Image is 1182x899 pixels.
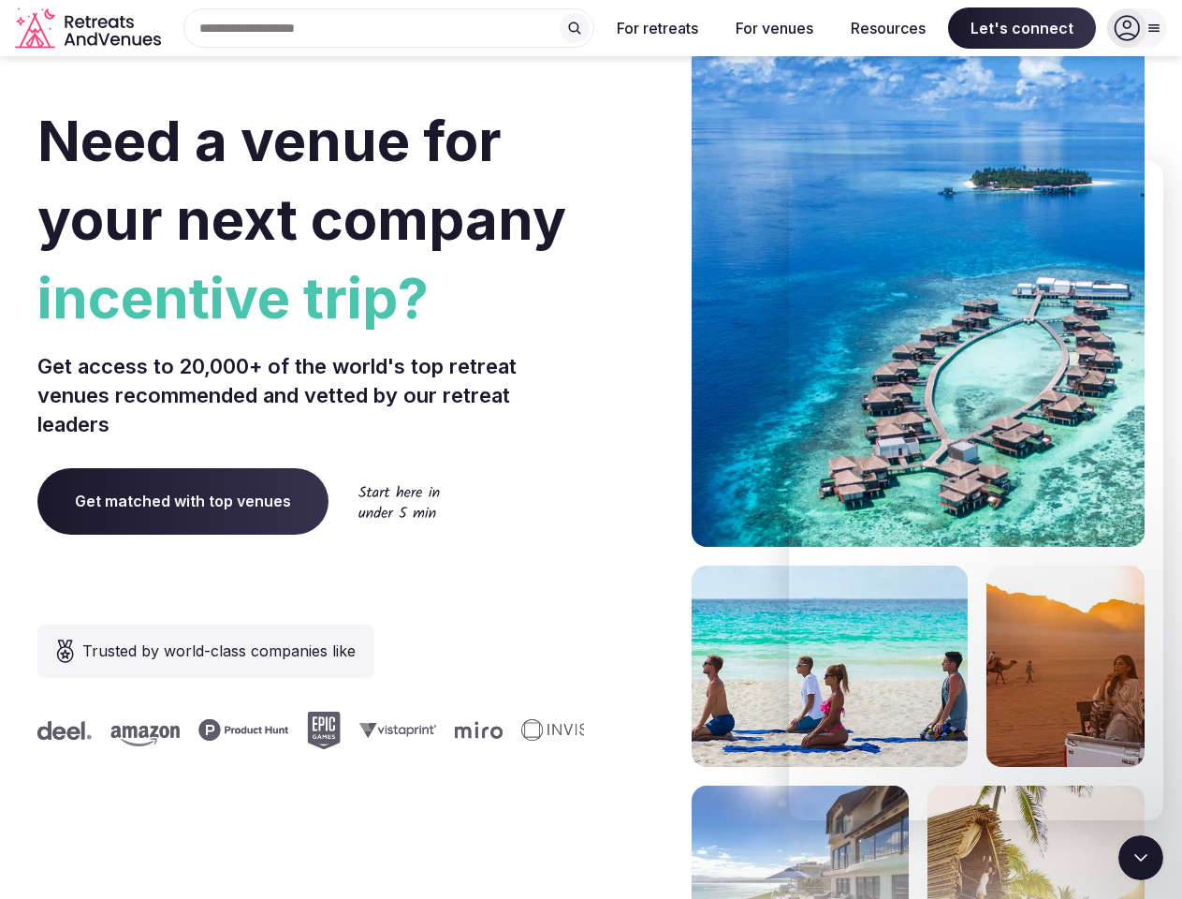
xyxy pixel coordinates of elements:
span: Need a venue for your next company [37,107,566,253]
a: Visit the homepage [15,7,165,50]
svg: Deel company logo [36,721,90,740]
iframe: Intercom live chat [789,161,1163,820]
img: Start here in under 5 min [358,485,440,518]
svg: Epic Games company logo [305,712,339,749]
img: yoga on tropical beach [692,566,968,767]
svg: Retreats and Venues company logo [15,7,165,50]
a: Get matched with top venues [37,468,328,534]
p: Get access to 20,000+ of the world's top retreat venues recommended and vetted by our retreat lea... [37,352,584,438]
button: For venues [721,7,828,49]
svg: Miro company logo [453,721,501,739]
span: Trusted by world-class companies like [82,640,356,662]
svg: Invisible company logo [519,719,622,742]
span: incentive trip? [37,258,584,337]
span: Let's connect [948,7,1096,49]
button: For retreats [602,7,713,49]
svg: Vistaprint company logo [358,722,434,738]
button: Resources [836,7,941,49]
iframe: Intercom live chat [1118,835,1163,880]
